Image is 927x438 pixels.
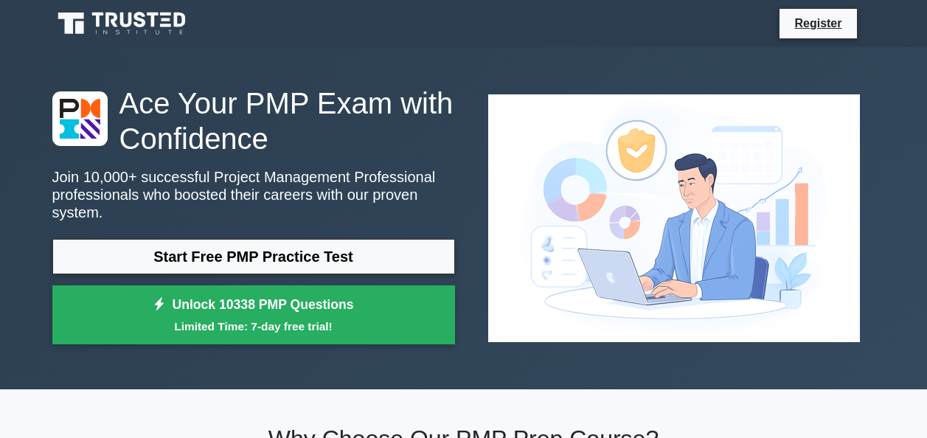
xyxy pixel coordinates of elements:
img: Project Management Professional Preview [476,83,872,354]
a: Register [785,14,850,32]
a: Start Free PMP Practice Test [52,239,455,274]
a: Unlock 10338 PMP QuestionsLimited Time: 7-day free trial! [52,285,455,344]
h1: Ace Your PMP Exam with Confidence [52,86,455,156]
small: Limited Time: 7-day free trial! [71,318,437,335]
p: Join 10,000+ successful Project Management Professional professionals who boosted their careers w... [52,168,455,221]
